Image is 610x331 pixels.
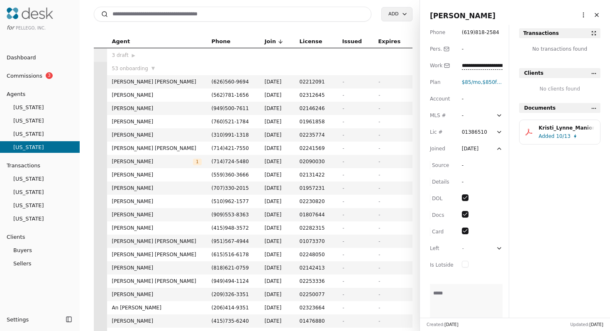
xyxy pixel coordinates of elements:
[265,277,290,285] span: [DATE]
[212,159,249,164] span: ( 714 ) 724 - 5480
[112,171,202,179] span: [PERSON_NAME]
[430,12,495,20] span: [PERSON_NAME]
[212,199,249,204] span: ( 510 ) 962 - 1577
[300,144,332,152] span: 02241569
[112,64,148,73] span: 53 onboarding
[112,157,193,166] span: [PERSON_NAME]
[300,304,332,312] span: 02323664
[462,128,494,136] div: 01386510
[462,245,464,251] span: -
[589,322,603,327] span: [DATE]
[462,161,477,169] div: -
[430,78,454,86] div: Plan
[265,91,290,99] span: [DATE]
[342,225,344,231] span: -
[212,92,249,98] span: ( 562 ) 781 - 1656
[300,184,332,192] span: 01957231
[300,118,332,126] span: 01961858
[112,118,202,126] span: [PERSON_NAME]
[556,132,571,140] span: 10/13
[212,145,249,151] span: ( 714 ) 421 - 7550
[342,199,344,204] span: -
[378,238,380,244] span: -
[193,157,201,166] button: 1
[265,118,290,126] span: [DATE]
[342,278,344,284] span: -
[212,252,249,257] span: ( 615 ) 516 - 6178
[300,91,332,99] span: 02312645
[112,91,202,99] span: [PERSON_NAME]
[430,228,454,236] div: Card
[212,212,249,218] span: ( 909 ) 553 - 8363
[342,212,344,218] span: -
[300,131,332,139] span: 02235774
[378,119,380,125] span: -
[342,292,344,297] span: -
[300,78,332,86] span: 02212091
[193,159,201,165] span: 1
[265,237,290,245] span: [DATE]
[265,250,290,259] span: [DATE]
[212,225,249,231] span: ( 415 ) 948 - 3572
[46,72,53,79] span: 3
[342,172,344,178] span: -
[112,304,202,312] span: An [PERSON_NAME]
[212,119,249,125] span: ( 760 ) 521 - 1784
[462,79,483,85] span: ,
[430,244,454,253] div: Left
[265,317,290,325] span: [DATE]
[430,128,454,136] div: Lic #
[112,197,202,206] span: [PERSON_NAME]
[265,224,290,232] span: [DATE]
[300,197,332,206] span: 02230820
[212,278,249,284] span: ( 949 ) 494 - 1124
[430,178,454,186] div: Details
[430,145,454,153] div: Joined
[212,305,249,311] span: ( 206 ) 414 - 9351
[462,29,499,35] span: ( 619 ) 818 - 2584
[212,292,249,297] span: ( 209 ) 326 - 3351
[132,52,135,59] span: ▶
[300,211,332,219] span: 01807644
[378,278,380,284] span: -
[378,318,380,324] span: -
[430,28,454,37] div: Phone
[265,184,290,192] span: [DATE]
[212,172,249,178] span: ( 559 ) 360 - 3666
[342,37,362,46] span: Issued
[265,197,290,206] span: [DATE]
[378,79,380,85] span: -
[212,265,249,271] span: ( 818 ) 621 - 0759
[430,261,454,269] div: Is Lotside
[265,157,290,166] span: [DATE]
[462,178,503,186] div: -
[265,264,290,272] span: [DATE]
[112,277,202,285] span: [PERSON_NAME] [PERSON_NAME]
[342,145,344,151] span: -
[519,120,600,145] button: Kristi_Lynne_Manion_kristi_lynne_manion_gideon_sylvan.pdfAdded10/13
[524,104,556,112] span: Documents
[524,69,544,77] span: Clients
[378,132,380,138] span: -
[300,171,332,179] span: 02131422
[265,104,290,113] span: [DATE]
[212,132,249,138] span: ( 310 ) 991 - 1318
[342,105,344,111] span: -
[378,185,380,191] span: -
[483,79,503,85] span: $850 fee
[539,124,594,132] div: Kristi_Lynne_Manion_kristi_lynne_manion_gideon_sylvan.pdf
[430,45,454,53] div: Pers.
[212,318,249,324] span: ( 415 ) 735 - 6240
[378,252,380,257] span: -
[539,132,554,140] span: Added
[378,92,380,98] span: -
[112,317,202,325] span: [PERSON_NAME]
[151,65,155,72] span: ▼
[430,211,454,219] div: Docs
[212,238,249,244] span: ( 951 ) 567 - 4944
[112,78,202,86] span: [PERSON_NAME] [PERSON_NAME]
[300,264,332,272] span: 02142413
[570,321,603,328] div: Updated:
[427,321,459,328] div: Created:
[519,45,600,58] div: No transactions found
